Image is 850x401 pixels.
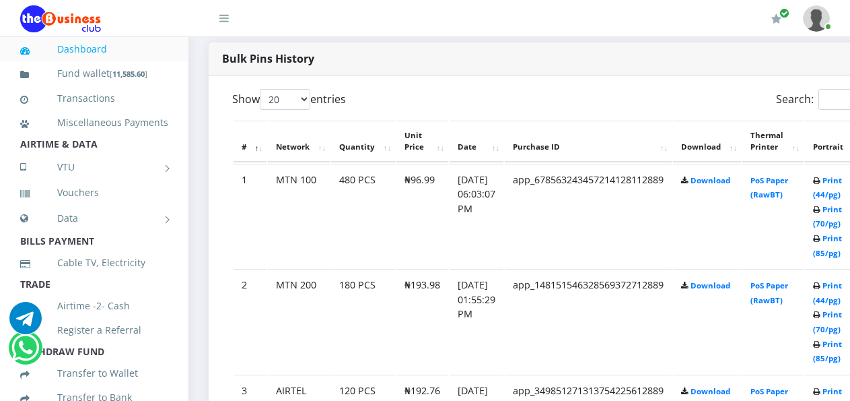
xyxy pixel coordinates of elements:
[20,83,168,114] a: Transactions
[396,164,448,268] td: ₦96.99
[813,309,842,334] a: Print (70/pg)
[742,121,804,162] th: Thermal Printer: activate to sort column ascending
[750,175,788,200] a: PoS Paper (RawBT)
[9,312,42,334] a: Chat for support
[20,58,168,90] a: Fund wallet[11,585.60]
[20,358,168,389] a: Transfer to Wallet
[268,164,330,268] td: MTN 100
[450,269,503,373] td: [DATE] 01:55:29 PM
[779,8,789,18] span: Renew/Upgrade Subscription
[112,69,145,79] b: 11,585.60
[20,34,168,65] a: Dashboard
[11,342,39,364] a: Chat for support
[331,164,395,268] td: 480 PCS
[690,280,730,290] a: Download
[450,164,503,268] td: [DATE] 06:03:07 PM
[234,269,267,373] td: 2
[813,233,842,258] a: Print (85/pg)
[20,290,168,321] a: Airtime -2- Cash
[234,121,267,162] th: #: activate to sort column descending
[331,121,395,162] th: Quantity: activate to sort column ascending
[20,107,168,138] a: Miscellaneous Payments
[505,164,672,268] td: app_678563243457214128112889
[813,339,842,364] a: Print (85/pg)
[771,13,781,24] i: Renew/Upgrade Subscription
[20,5,101,32] img: Logo
[505,269,672,373] td: app_148151546328569372712889
[20,247,168,278] a: Cable TV, Electricity
[690,386,730,396] a: Download
[396,269,448,373] td: ₦193.98
[803,5,830,32] img: User
[232,89,346,110] label: Show entries
[690,175,730,185] a: Download
[331,269,395,373] td: 180 PCS
[222,51,314,66] strong: Bulk Pins History
[396,121,448,162] th: Unit Price: activate to sort column ascending
[20,202,168,235] a: Data
[234,164,267,268] td: 1
[450,121,503,162] th: Date: activate to sort column ascending
[813,204,842,229] a: Print (70/pg)
[268,121,330,162] th: Network: activate to sort column ascending
[813,175,842,200] a: Print (44/pg)
[20,150,168,184] a: VTU
[750,280,788,305] a: PoS Paper (RawBT)
[110,69,147,79] small: [ ]
[20,315,168,346] a: Register a Referral
[260,89,310,110] select: Showentries
[20,177,168,208] a: Vouchers
[813,280,842,305] a: Print (44/pg)
[505,121,672,162] th: Purchase ID: activate to sort column ascending
[268,269,330,373] td: MTN 200
[673,121,741,162] th: Download: activate to sort column ascending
